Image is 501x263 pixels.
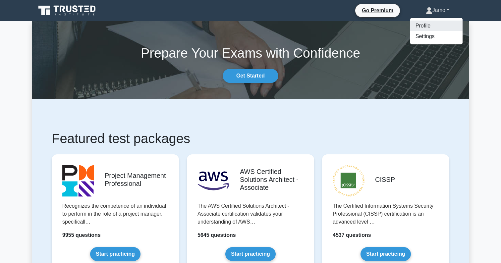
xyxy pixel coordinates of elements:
a: Start practicing [361,247,411,261]
a: Go Premium [358,6,397,15]
h1: Featured test packages [52,131,449,146]
a: Start practicing [225,247,275,261]
a: Settings [410,31,463,42]
a: Start practicing [90,247,140,261]
a: Profile [410,21,463,31]
ul: Jamo [410,18,463,45]
a: Jamo [410,4,465,17]
h1: Prepare Your Exams with Confidence [32,45,469,61]
a: Get Started [223,69,278,83]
